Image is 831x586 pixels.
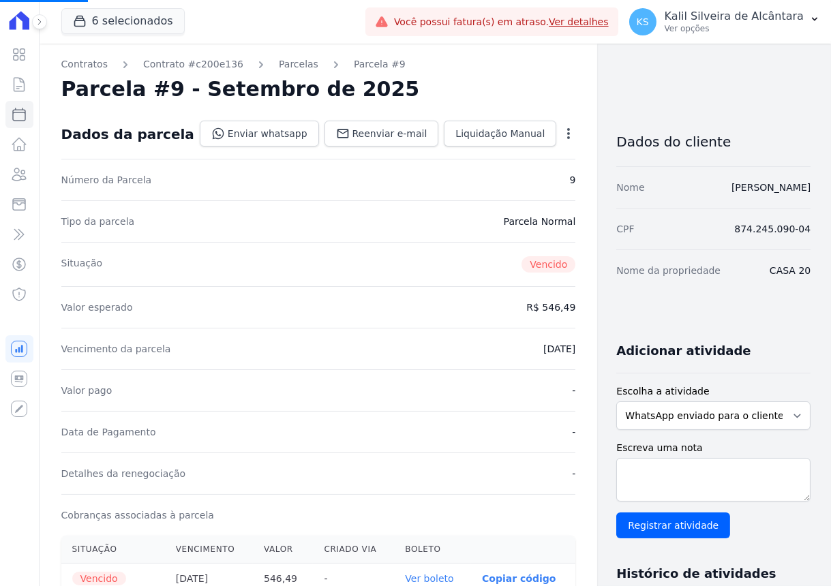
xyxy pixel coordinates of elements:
th: Criado via [313,536,394,564]
p: Kalil Silveira de Alcântara [665,10,804,23]
dt: Tipo da parcela [61,215,135,228]
span: KS [637,17,649,27]
button: KS Kalil Silveira de Alcântara Ver opções [618,3,831,41]
dt: Cobranças associadas à parcela [61,508,214,522]
span: Vencido [72,572,126,585]
button: 6 selecionados [61,8,185,34]
a: Ver boleto [405,573,453,584]
a: Contratos [61,57,108,72]
h2: Parcela #9 - Setembro de 2025 [61,77,420,102]
dd: - [572,425,575,439]
span: Liquidação Manual [455,127,545,140]
a: Contrato #c200e136 [143,57,243,72]
a: Parcela #9 [354,57,406,72]
dd: 9 [569,173,575,187]
th: Vencimento [165,536,253,564]
dd: [DATE] [543,342,575,356]
dt: Valor esperado [61,300,133,314]
th: Valor [253,536,313,564]
span: Reenviar e-mail [352,127,427,140]
dd: R$ 546,49 [526,300,575,314]
label: Escreva uma nota [616,441,811,455]
label: Escolha a atividade [616,384,811,399]
a: Ver detalhes [549,16,609,27]
dt: Número da Parcela [61,173,152,187]
dd: - [572,384,575,397]
input: Registrar atividade [616,512,730,538]
a: Reenviar e-mail [324,121,439,146]
span: Você possui fatura(s) em atraso. [394,15,609,29]
dt: Detalhes da renegociação [61,467,186,480]
dd: Parcela Normal [504,215,576,228]
dt: Nome da propriedade [616,264,721,277]
a: Liquidação Manual [444,121,556,146]
h3: Histórico de atividades [616,566,776,582]
h3: Dados do cliente [616,134,811,150]
dt: Data de Pagamento [61,425,156,439]
nav: Breadcrumb [61,57,576,72]
dd: CASA 20 [770,264,811,277]
div: Dados da parcela [61,126,194,142]
dt: Valor pago [61,384,112,397]
a: Enviar whatsapp [200,121,319,146]
a: Parcelas [279,57,318,72]
dt: Nome [616,181,644,194]
button: Copiar código [482,573,556,584]
dt: Situação [61,256,103,273]
th: Situação [61,536,165,564]
dd: 874.245.090-04 [734,222,811,236]
dt: Vencimento da parcela [61,342,171,356]
th: Boleto [394,536,471,564]
dd: - [572,467,575,480]
p: Ver opções [665,23,804,34]
h3: Adicionar atividade [616,343,751,359]
a: [PERSON_NAME] [731,182,811,193]
span: Vencido [522,256,575,273]
dt: CPF [616,222,634,236]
